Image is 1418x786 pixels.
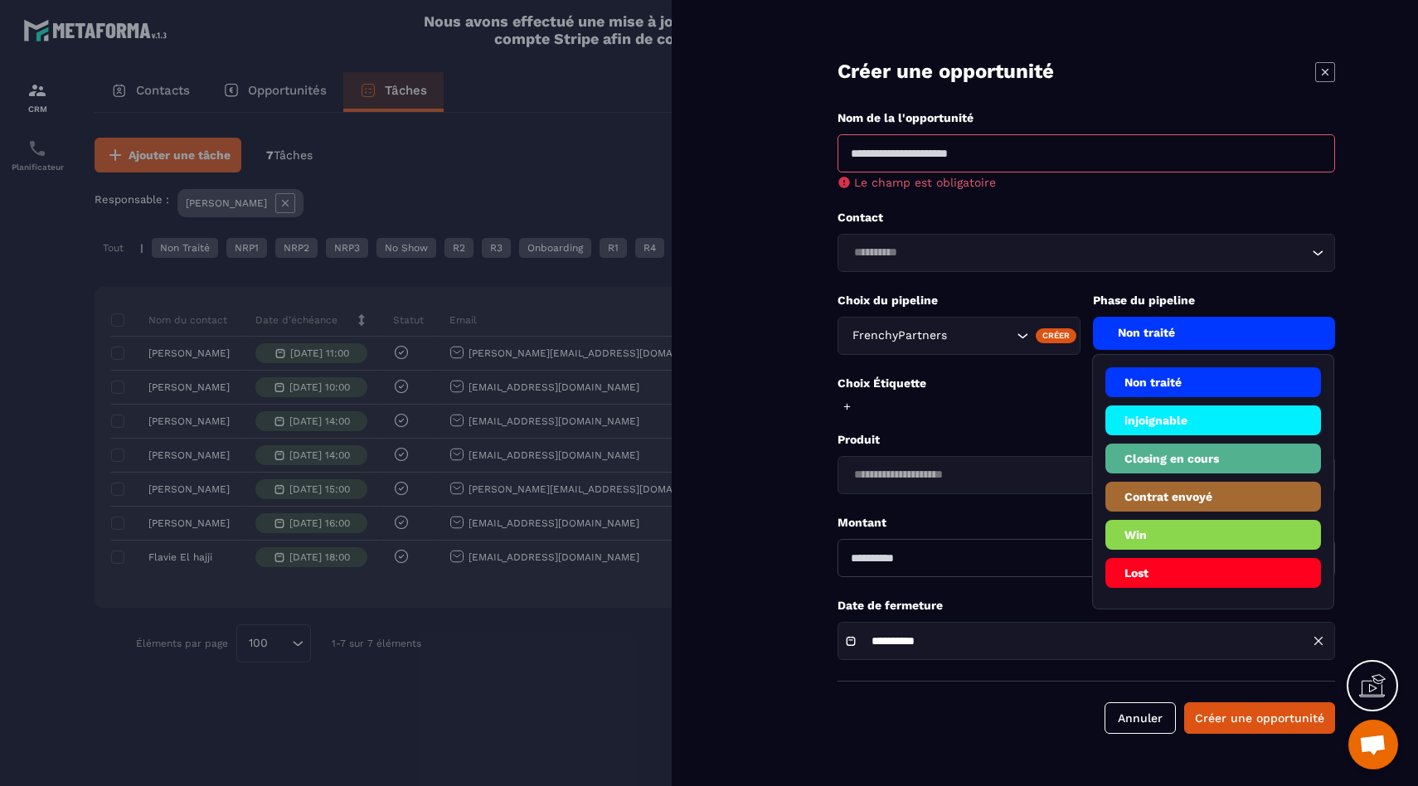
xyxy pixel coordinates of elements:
span: FrenchyPartners [848,327,950,345]
div: Search for option [838,234,1335,272]
p: Choix Étiquette [838,376,1335,391]
p: Date de fermeture [838,598,1335,614]
p: Créer une opportunité [838,58,1054,85]
p: Nom de la l'opportunité [838,110,1335,126]
span: Le champ est obligatoire [854,176,996,189]
input: Search for option [848,466,1308,484]
p: Montant [838,515,1335,531]
button: Annuler [1105,702,1176,734]
p: Produit [838,432,1335,448]
div: Search for option [838,456,1335,494]
p: Choix du pipeline [838,293,1080,308]
button: Créer une opportunité [1184,702,1335,734]
input: Search for option [848,244,1308,262]
div: Créer [1036,328,1076,343]
div: Search for option [838,317,1080,355]
input: Search for option [950,327,1013,345]
p: Phase du pipeline [1093,293,1336,308]
div: Ouvrir le chat [1348,720,1398,769]
p: Contact [838,210,1335,226]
